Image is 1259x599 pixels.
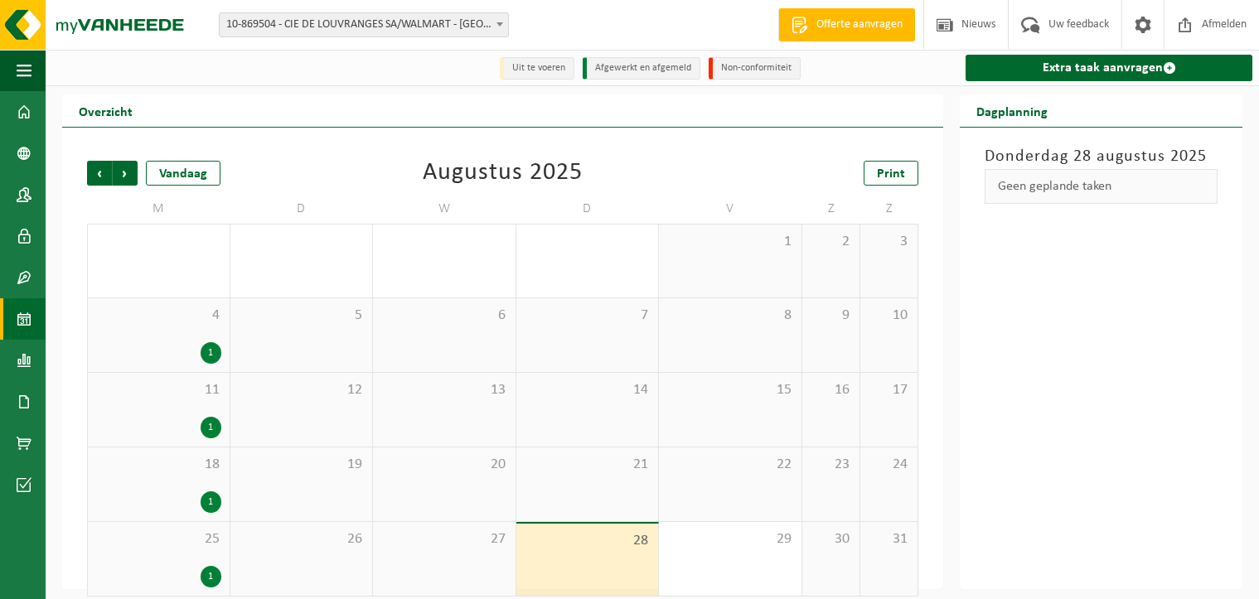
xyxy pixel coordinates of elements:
div: 1 [201,342,221,364]
span: 25 [96,530,221,548]
td: D [516,194,660,224]
span: 10-869504 - CIE DE LOUVRANGES SA/WALMART - AALST [220,13,508,36]
div: Geen geplande taken [985,169,1218,204]
span: 31 [869,530,909,548]
td: Z [802,194,860,224]
span: 13 [381,381,507,399]
span: 15 [667,381,793,399]
div: 1 [201,566,221,587]
td: W [373,194,516,224]
div: 1 [201,491,221,513]
span: 4 [96,307,221,325]
span: Print [877,167,905,181]
span: 9 [811,307,851,325]
span: Volgende [113,161,138,186]
span: 1 [667,233,793,251]
span: 21 [525,456,651,474]
span: 17 [869,381,909,399]
span: 7 [525,307,651,325]
a: Offerte aanvragen [778,8,915,41]
span: Offerte aanvragen [812,17,907,33]
span: 10 [869,307,909,325]
span: 29 [667,530,793,548]
span: 22 [667,456,793,474]
span: 28 [525,532,651,550]
span: 30 [811,530,851,548]
span: 11 [96,381,221,399]
span: 10-869504 - CIE DE LOUVRANGES SA/WALMART - AALST [219,12,509,37]
span: 18 [96,456,221,474]
div: 1 [201,417,221,438]
span: 16 [811,381,851,399]
td: D [230,194,374,224]
span: 19 [239,456,365,474]
span: Vorige [87,161,112,186]
div: Vandaag [146,161,220,186]
span: 20 [381,456,507,474]
span: 5 [239,307,365,325]
span: 26 [239,530,365,548]
span: 14 [525,381,651,399]
h2: Overzicht [62,94,149,127]
span: 2 [811,233,851,251]
span: 12 [239,381,365,399]
span: 3 [869,233,909,251]
span: 27 [381,530,507,548]
a: Extra taak aanvragen [966,55,1252,81]
a: Print [864,161,918,186]
span: 24 [869,456,909,474]
li: Uit te voeren [500,57,574,80]
li: Non-conformiteit [709,57,801,80]
div: Augustus 2025 [423,161,583,186]
td: Z [860,194,918,224]
span: 23 [811,456,851,474]
h3: Donderdag 28 augustus 2025 [985,144,1218,169]
h2: Dagplanning [960,94,1064,127]
td: V [659,194,802,224]
span: 6 [381,307,507,325]
li: Afgewerkt en afgemeld [583,57,700,80]
td: M [87,194,230,224]
span: 8 [667,307,793,325]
